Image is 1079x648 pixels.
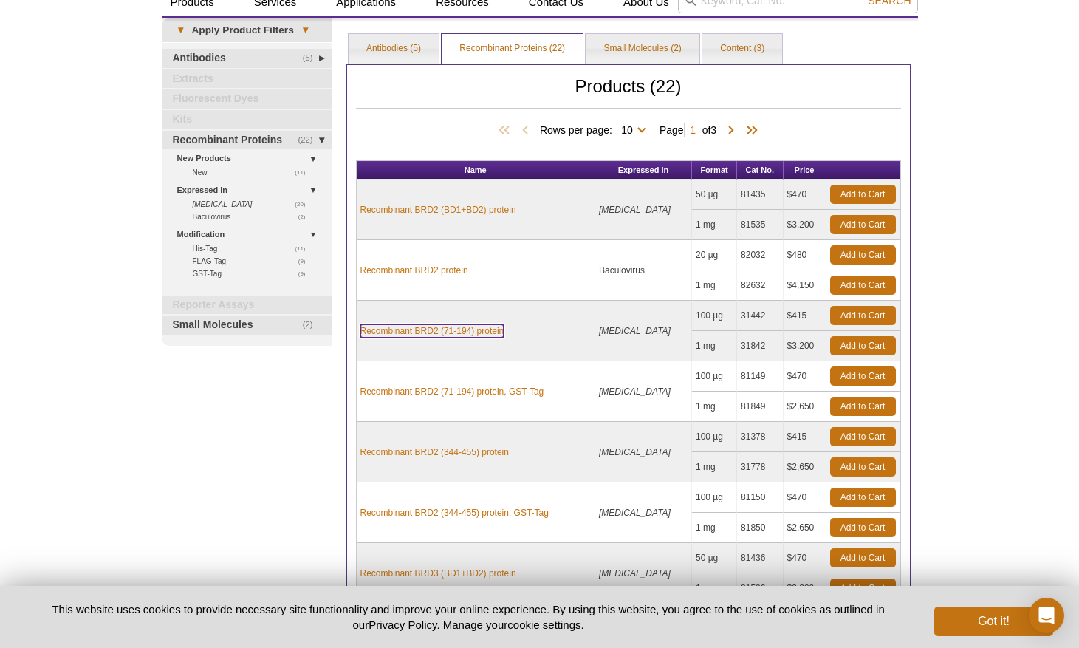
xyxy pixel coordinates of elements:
span: (5) [303,49,321,68]
span: Next Page [724,123,739,138]
button: Got it! [934,607,1052,636]
td: 1 mg [692,513,737,543]
div: Open Intercom Messenger [1029,598,1064,633]
td: $2,650 [784,513,826,543]
td: $470 [784,543,826,573]
td: $480 [784,240,826,270]
td: $4,150 [784,270,826,301]
td: $3,200 [784,331,826,361]
td: 31842 [737,331,784,361]
td: 31442 [737,301,784,331]
a: New Products [177,151,323,166]
span: Page of [652,123,724,137]
a: (2)Small Molecules [162,316,332,335]
span: (2) [298,211,314,223]
i: [MEDICAL_DATA] [599,205,671,215]
a: Recombinant BRD2 (BD1+BD2) protein [360,203,516,216]
td: 100 µg [692,361,737,392]
span: (11) [295,166,313,179]
span: (9) [298,255,314,267]
a: (2)Baculovirus [193,211,314,223]
td: $470 [784,482,826,513]
td: $470 [784,180,826,210]
a: Privacy Policy [369,618,436,631]
a: Add to Cart [830,245,896,265]
a: Recombinant BRD2 (71-194) protein [360,324,504,338]
span: (20) [295,198,313,211]
p: This website uses cookies to provide necessary site functionality and improve your online experie... [27,601,911,632]
button: cookie settings [507,618,580,631]
td: 100 µg [692,482,737,513]
a: (22)Recombinant Proteins [162,131,332,150]
i: [MEDICAL_DATA] [599,386,671,397]
a: Add to Cart [830,397,896,416]
th: Name [357,161,596,180]
td: 82632 [737,270,784,301]
td: 1 mg [692,573,737,604]
td: $3,200 [784,573,826,604]
td: $3,200 [784,210,826,240]
td: 31778 [737,452,784,482]
a: Kits [162,110,332,129]
a: Recombinant Proteins (22) [442,34,583,64]
a: ▾Apply Product Filters▾ [162,18,332,42]
a: Add to Cart [830,457,896,477]
a: (20) [MEDICAL_DATA] [193,198,314,211]
span: First Page [496,123,518,138]
td: $470 [784,361,826,392]
i: [MEDICAL_DATA] [599,568,671,579]
td: 1 mg [692,331,737,361]
td: 1 mg [692,210,737,240]
a: Add to Cart [830,427,896,446]
td: 50 µg [692,180,737,210]
a: (11)His-Tag [193,242,314,255]
a: Recombinant BRD2 (344-455) protein [360,446,509,459]
td: 81536 [737,573,784,604]
a: Add to Cart [830,185,896,204]
a: Modification [177,227,323,242]
a: Add to Cart [830,336,896,355]
i: [MEDICAL_DATA] [599,326,671,336]
span: ▾ [294,24,317,37]
td: 1 mg [692,452,737,482]
td: 81850 [737,513,784,543]
span: (22) [298,131,321,150]
span: Rows per page: [540,122,652,137]
a: Extracts [162,69,332,89]
a: (9)GST-Tag [193,267,314,280]
td: 81436 [737,543,784,573]
td: 82032 [737,240,784,270]
a: Add to Cart [830,306,896,325]
span: Last Page [739,123,761,138]
a: Small Molecules (2) [586,34,699,64]
span: ▾ [169,24,192,37]
span: (9) [298,267,314,280]
th: Cat No. [737,161,784,180]
a: (5)Antibodies [162,49,332,68]
a: Add to Cart [830,366,896,386]
span: Previous Page [518,123,532,138]
h2: Products (22) [356,80,901,109]
td: 50 µg [692,543,737,573]
a: Expressed In [177,183,323,198]
td: 81150 [737,482,784,513]
a: Reporter Assays [162,296,332,315]
a: Add to Cart [830,276,896,295]
th: Format [692,161,737,180]
th: Price [784,161,826,180]
td: 20 µg [692,240,737,270]
span: 3 [710,124,716,136]
a: (9)FLAG-Tag [193,255,314,267]
a: Recombinant BRD2 protein [360,264,468,277]
td: $2,650 [784,392,826,422]
a: Antibodies (5) [349,34,439,64]
td: $415 [784,301,826,331]
td: 81435 [737,180,784,210]
a: Content (3) [702,34,782,64]
td: 1 mg [692,270,737,301]
a: Fluorescent Dyes [162,89,332,109]
td: 100 µg [692,422,737,452]
td: 81149 [737,361,784,392]
td: 81849 [737,392,784,422]
a: Add to Cart [830,548,896,567]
